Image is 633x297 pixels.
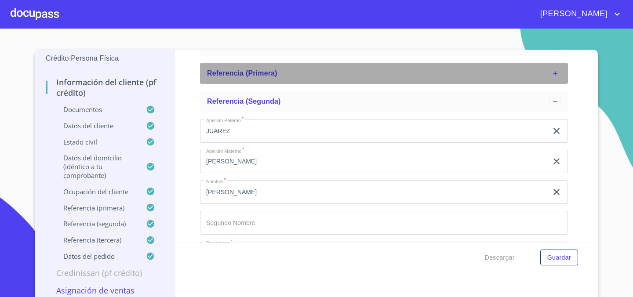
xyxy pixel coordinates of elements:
p: Datos del domicilio (idéntico a tu comprobante) [46,153,146,180]
p: Datos del cliente [46,121,146,130]
p: Ocupación del Cliente [46,187,146,196]
p: Credinissan (PF crédito) [46,268,164,278]
p: Información del cliente (PF crédito) [46,77,164,98]
p: Crédito Persona Física [46,53,164,64]
div: AMIGO [200,242,568,265]
p: Referencia (segunda) [46,219,146,228]
div: Referencia (primera) [200,63,568,84]
button: clear input [551,156,562,167]
p: Documentos [46,105,146,114]
button: account of current user [534,7,622,21]
p: Asignación de Ventas [46,285,164,296]
p: Referencia (tercera) [46,235,146,244]
button: clear input [551,187,562,197]
span: Descargar [485,252,515,263]
div: Referencia (segunda) [200,91,568,112]
button: clear input [551,126,562,136]
p: Estado Civil [46,138,146,146]
span: Guardar [547,252,571,263]
button: Guardar [540,250,578,266]
p: Datos del pedido [46,252,146,261]
span: Referencia (primera) [207,69,277,77]
p: Referencia (primera) [46,203,146,212]
button: Descargar [481,250,518,266]
span: Referencia (segunda) [207,98,281,105]
span: [PERSON_NAME] [534,7,612,21]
